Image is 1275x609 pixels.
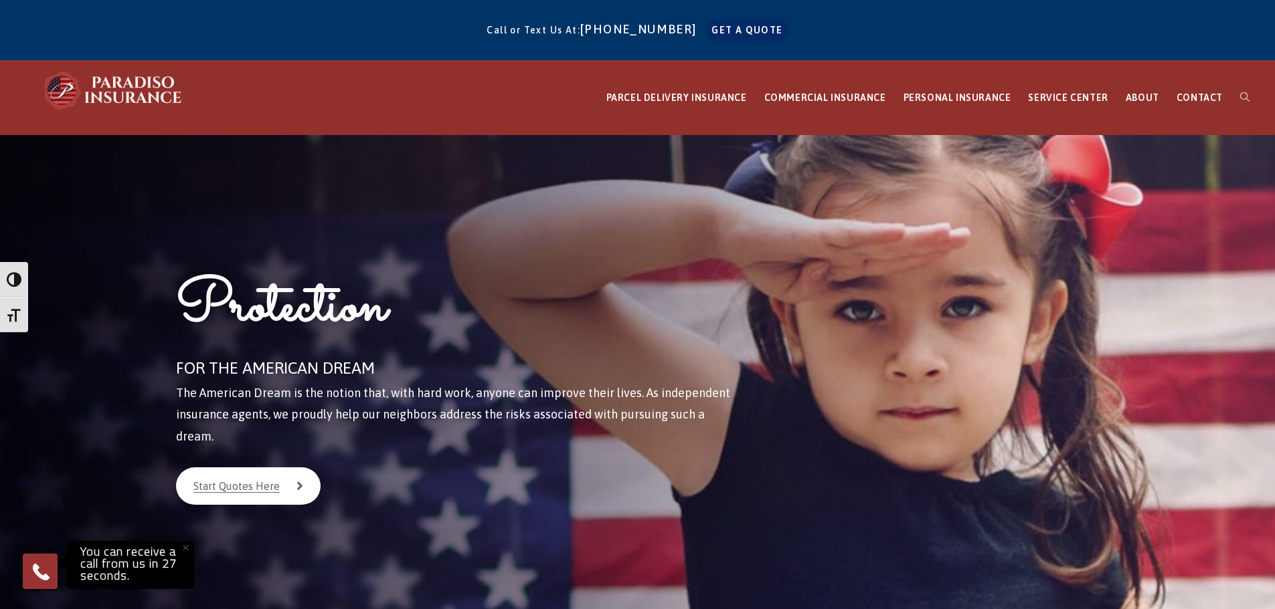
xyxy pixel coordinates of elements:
[706,19,788,41] a: GET A QUOTE
[487,25,580,35] span: Call or Text Us At:
[764,92,886,103] span: COMMERCIAL INSURANCE
[904,92,1011,103] span: PERSONAL INSURANCE
[1168,61,1231,135] a: CONTACT
[580,22,703,36] a: [PHONE_NUMBER]
[1117,61,1168,135] a: ABOUT
[40,70,187,110] img: Paradiso Insurance
[756,61,895,135] a: COMMERCIAL INSURANCE
[1126,92,1159,103] span: ABOUT
[30,561,52,582] img: Phone icon
[895,61,1020,135] a: PERSONAL INSURANCE
[176,467,321,505] a: Start Quotes Here
[176,269,736,354] h1: Protection
[1019,61,1116,135] a: SERVICE CENTER
[171,533,200,562] button: Close
[606,92,747,103] span: PARCEL DELIVERY INSURANCE
[176,359,375,377] span: FOR THE AMERICAN DREAM
[598,61,756,135] a: PARCEL DELIVERY INSURANCE
[176,386,730,443] span: The American Dream is the notion that, with hard work, anyone can improve their lives. As indepen...
[1028,92,1108,103] span: SERVICE CENTER
[1177,92,1223,103] span: CONTACT
[70,544,191,586] p: You can receive a call from us in 27 seconds.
